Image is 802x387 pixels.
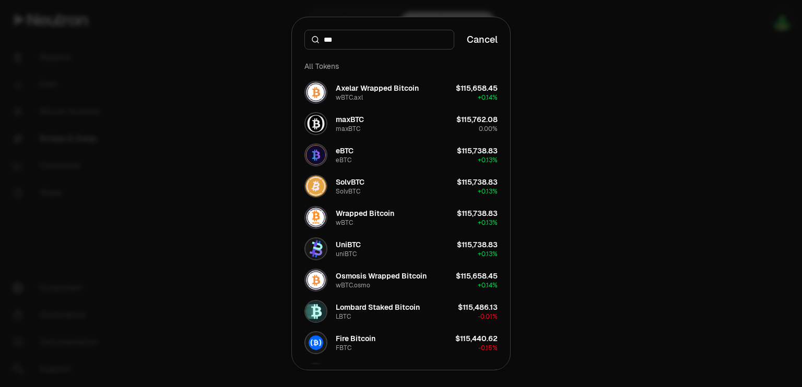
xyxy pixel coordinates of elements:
[336,125,360,133] div: maxBTC
[336,93,363,102] div: wBTC.axl
[336,333,375,344] div: Fire Bitcoin
[305,238,326,259] img: uniBTC Logo
[455,333,498,344] div: $115,440.62
[298,296,504,327] button: LBTC LogoLombard Staked BitcoinLBTC$115,486.13-0.01%
[467,32,498,47] button: Cancel
[458,302,498,312] div: $115,486.13
[336,219,353,227] div: wBTC
[457,239,498,250] div: $115,738.83
[456,114,498,125] div: $115,762.08
[478,93,498,102] span: + 0.14%
[478,219,498,227] span: + 0.13%
[298,139,504,171] button: eBTC LogoeBTCeBTC$115,738.83+0.13%
[478,312,498,321] span: -0.01%
[305,113,326,134] img: maxBTC Logo
[298,233,504,264] button: uniBTC LogoUniBTCuniBTC$115,738.83+0.13%
[336,344,351,352] div: FBTC
[457,146,498,156] div: $115,738.83
[298,171,504,202] button: SolvBTC LogoSolvBTCSolvBTC$115,738.83+0.13%
[305,176,326,197] img: SolvBTC Logo
[336,146,353,156] div: eBTC
[479,125,498,133] span: 0.00%
[336,312,351,321] div: LBTC
[336,187,360,196] div: SolvBTC
[305,332,326,353] img: FBTC Logo
[457,208,498,219] div: $115,738.83
[478,344,498,352] span: -0.15%
[457,365,498,375] div: $113,370.74
[336,365,369,375] div: pumpBTC
[298,202,504,233] button: wBTC LogoWrapped BitcoinwBTC$115,738.83+0.13%
[305,364,326,384] img: pumpBTC Logo
[336,239,361,250] div: UniBTC
[298,108,504,139] button: maxBTC LogomaxBTCmaxBTC$115,762.080.00%
[298,264,504,296] button: wBTC.osmo LogoOsmosis Wrapped BitcoinwBTC.osmo$115,658.45+0.14%
[336,281,370,289] div: wBTC.osmo
[305,82,326,103] img: wBTC.axl Logo
[336,177,364,187] div: SolvBTC
[298,77,504,108] button: wBTC.axl LogoAxelar Wrapped BitcoinwBTC.axl$115,658.45+0.14%
[336,271,427,281] div: Osmosis Wrapped Bitcoin
[298,56,504,77] div: All Tokens
[336,156,351,164] div: eBTC
[457,177,498,187] div: $115,738.83
[456,83,498,93] div: $115,658.45
[336,250,357,258] div: uniBTC
[336,208,394,219] div: Wrapped Bitcoin
[478,156,498,164] span: + 0.13%
[456,271,498,281] div: $115,658.45
[305,144,326,165] img: eBTC Logo
[478,250,498,258] span: + 0.13%
[305,301,326,322] img: LBTC Logo
[478,187,498,196] span: + 0.13%
[305,270,326,291] img: wBTC.osmo Logo
[336,302,420,312] div: Lombard Staked Bitcoin
[336,114,364,125] div: maxBTC
[298,327,504,358] button: FBTC LogoFire BitcoinFBTC$115,440.62-0.15%
[478,281,498,289] span: + 0.14%
[305,207,326,228] img: wBTC Logo
[336,83,419,93] div: Axelar Wrapped Bitcoin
